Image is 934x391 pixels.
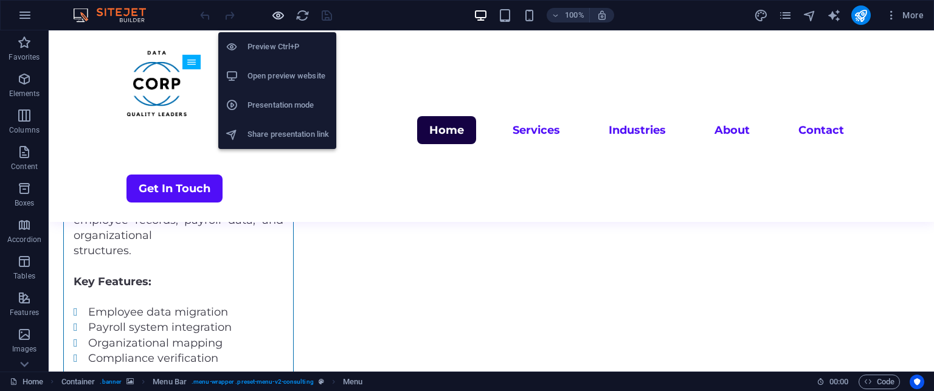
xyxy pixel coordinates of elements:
[343,375,362,389] span: Click to select. Double-click to edit
[9,52,40,62] p: Favorites
[754,9,768,22] i: Design (Ctrl+Alt+Y)
[10,308,39,317] p: Features
[817,375,849,389] h6: Session time
[851,5,871,25] button: publish
[9,125,40,135] p: Columns
[247,98,329,112] h6: Presentation mode
[910,375,924,389] button: Usercentrics
[12,344,37,354] p: Images
[319,378,324,385] i: This element is a customizable preset
[192,375,314,389] span: . menu-wrapper .preset-menu-v2-consulting
[829,375,848,389] span: 00 00
[15,198,35,208] p: Boxes
[7,235,41,244] p: Accordion
[803,9,817,22] i: Navigator
[10,375,43,389] a: Click to cancel selection. Double-click to open Pages
[827,9,841,22] i: AI Writer
[61,375,363,389] nav: breadcrumb
[854,9,868,22] i: Publish
[597,10,607,21] i: On resize automatically adjust zoom level to fit chosen device.
[754,8,769,22] button: design
[565,8,584,22] h6: 100%
[803,8,817,22] button: navigator
[827,8,842,22] button: text_generator
[100,375,122,389] span: . banner
[864,375,894,389] span: Code
[126,378,134,385] i: This element contains a background
[153,375,187,389] span: Click to select. Double-click to edit
[880,5,929,25] button: More
[247,69,329,83] h6: Open preview website
[885,9,924,21] span: More
[296,9,310,22] i: Reload page
[13,271,35,281] p: Tables
[778,9,792,22] i: Pages (Ctrl+Alt+S)
[9,89,40,99] p: Elements
[247,40,329,54] h6: Preview Ctrl+P
[11,162,38,171] p: Content
[778,8,793,22] button: pages
[547,8,590,22] button: 100%
[61,375,95,389] span: Click to select. Double-click to edit
[70,8,161,22] img: Editor Logo
[295,8,310,22] button: reload
[859,375,900,389] button: Code
[838,377,840,386] span: :
[247,127,329,142] h6: Share presentation link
